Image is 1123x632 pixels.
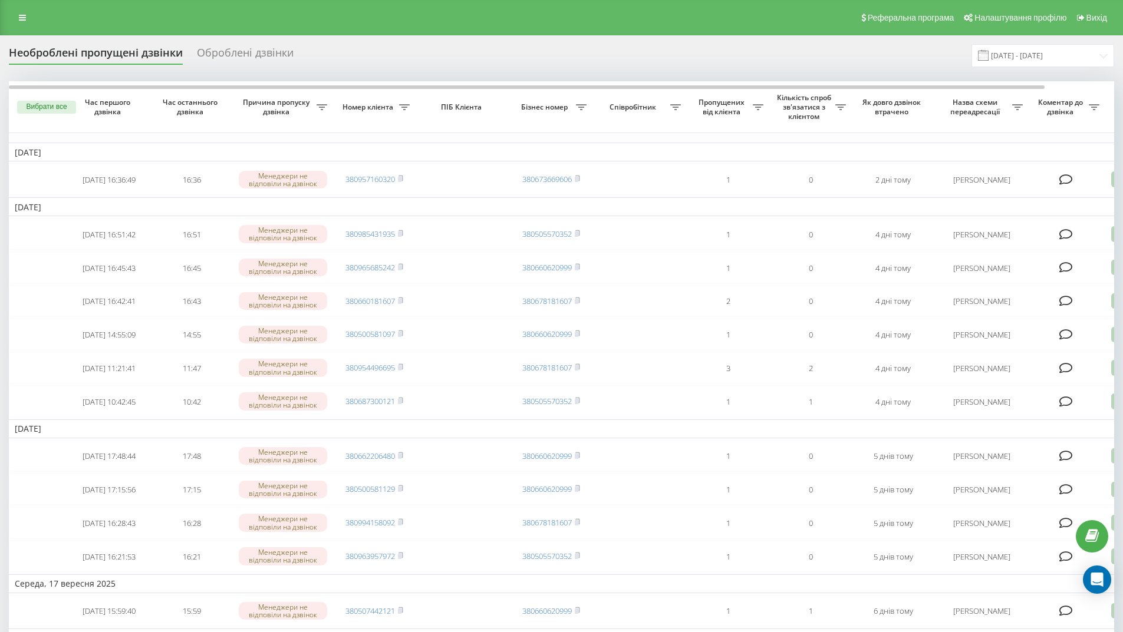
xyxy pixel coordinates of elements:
[953,174,1010,185] font: [PERSON_NAME]
[875,329,911,340] font: 4 дні тому
[874,551,913,562] font: 5 днів тому
[875,396,911,407] font: 4 дні тому
[249,326,317,343] font: Менеджери не відповіли на дзвінок
[249,481,317,498] font: Менеджери не відповіли на дзвінок
[183,329,201,340] font: 14:55
[83,363,136,373] font: [DATE] 11:21:41
[522,296,572,306] a: 380678181607
[953,229,1010,240] font: [PERSON_NAME]
[522,551,572,561] a: 380505570352
[953,263,1010,273] font: [PERSON_NAME]
[809,451,813,461] font: 0
[950,97,1000,117] font: Назва схеми переадресації
[83,174,136,185] font: [DATE] 16:36:49
[345,396,395,406] a: 380687300121
[522,362,572,373] font: 380678181607
[345,229,395,239] a: 380985431935
[953,363,1010,373] font: [PERSON_NAME]
[522,229,572,239] font: 380505570352
[875,174,911,185] font: 2 дні тому
[249,392,317,410] font: Менеджери не відповіли на дзвінок
[1038,97,1083,117] font: Коментар до дзвінка
[522,262,572,273] a: 380660620999
[345,296,395,306] font: 380660181607
[249,171,317,188] font: Менеджери не відповіли на дзвінок
[809,551,813,562] font: 0
[345,605,395,616] font: 380507442121
[726,605,730,616] font: 1
[522,484,572,494] font: 380660620999
[183,363,201,373] font: 11:47
[522,517,572,528] a: 380678181607
[610,102,656,112] font: Співробітник
[953,551,1010,562] font: [PERSON_NAME]
[17,101,76,114] button: Вибрати все
[345,362,395,373] font: 380954496695
[953,484,1010,495] font: [PERSON_NAME]
[809,518,813,528] font: 0
[809,484,813,495] font: 0
[345,517,395,528] a: 380994158092
[26,102,67,111] font: Вибрати все
[726,296,730,306] font: 2
[953,451,1010,461] font: [PERSON_NAME]
[875,296,911,306] font: 4 дні тому
[522,396,572,406] a: 380505570352
[15,201,41,213] font: [DATE]
[343,102,393,112] font: Номер клієнта
[249,259,317,276] font: Менеджери не відповіли на дзвінок
[249,447,317,465] font: Менеджери не відповіли на дзвінок
[809,605,813,616] font: 1
[345,329,395,339] a: 380500581097
[345,451,395,461] font: 380662206480
[874,451,913,461] font: 5 днів тому
[974,13,1066,22] font: Налаштування профілю
[875,229,911,240] font: 4 дні тому
[874,484,913,495] font: 5 днів тому
[249,292,317,310] font: Менеджери не відповіли на дзвінок
[183,451,201,461] font: 17:48
[83,484,136,495] font: [DATE] 17:15:56
[809,174,813,185] font: 0
[726,484,730,495] font: 1
[726,551,730,562] font: 1
[83,329,136,340] font: [DATE] 14:55:09
[183,296,201,306] font: 16:43
[809,229,813,240] font: 0
[83,551,136,562] font: [DATE] 16:21:53
[183,484,201,495] font: 17:15
[726,451,730,461] font: 1
[183,605,201,616] font: 15:59
[15,578,116,590] font: Середа, 17 вересня 2025
[953,518,1010,528] font: [PERSON_NAME]
[777,92,831,121] font: Кількість спроб зв'язатися з клієнтом
[183,396,201,407] font: 10:42
[243,97,309,117] font: Причина пропуску дзвінка
[862,97,921,117] font: Як довго дзвінок втрачено
[522,329,572,339] a: 380660620999
[699,97,745,117] font: Пропущених від клієнта
[183,229,201,240] font: 16:51
[522,605,572,616] a: 380660620999
[249,225,317,243] font: Менеджери не відповіли на дзвінок
[83,396,136,407] font: [DATE] 10:42:45
[726,263,730,273] font: 1
[345,484,395,494] a: 380500581129
[163,97,218,117] font: Час останнього дзвінка
[345,262,395,273] font: 380965685242
[874,518,913,528] font: 5 днів тому
[15,147,41,158] font: [DATE]
[953,396,1010,407] font: [PERSON_NAME]
[249,514,317,531] font: Менеджери не відповіли на дзвінок
[809,329,813,340] font: 0
[249,359,317,376] font: Менеджери не відповіли на дзвінок
[183,518,201,528] font: 16:28
[868,13,954,22] font: Реферальна програма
